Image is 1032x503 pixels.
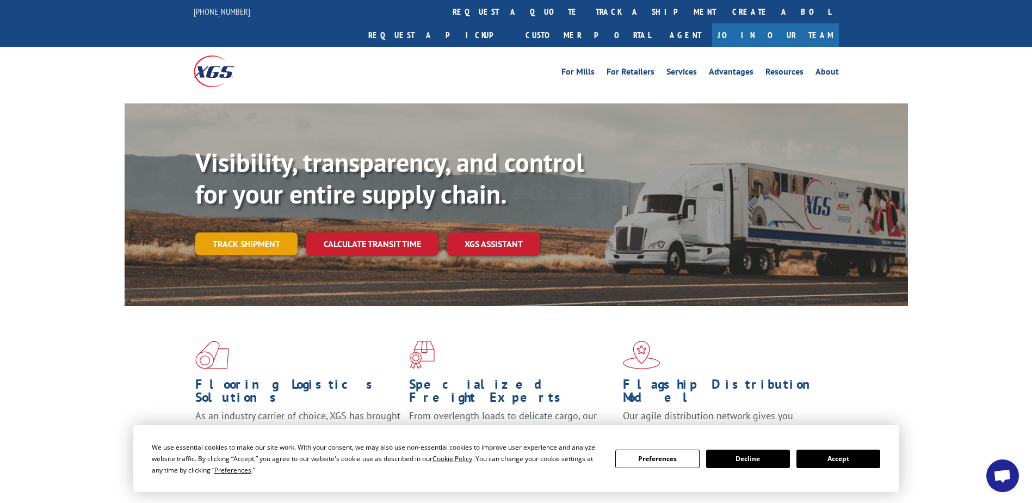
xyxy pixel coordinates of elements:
a: Customer Portal [517,23,659,47]
div: Open chat [986,459,1019,492]
span: Our agile distribution network gives you nationwide inventory management on demand. [623,409,823,435]
h1: Flooring Logistics Solutions [195,378,401,409]
a: For Mills [561,68,595,79]
div: We use essential cookies to make our site work. With your consent, we may also use non-essential ... [152,441,602,476]
a: Track shipment [195,232,298,255]
img: xgs-icon-flagship-distribution-model-red [623,341,660,369]
b: Visibility, transparency, and control for your entire supply chain. [195,145,584,211]
button: Accept [796,450,880,468]
span: Preferences [214,465,251,475]
a: Request a pickup [360,23,517,47]
a: XGS ASSISTANT [447,232,540,256]
a: Services [666,68,697,79]
p: From overlength loads to delicate cargo, our experienced staff knows the best way to move your fr... [409,409,615,458]
span: Cookie Policy [432,454,472,463]
a: Agent [659,23,712,47]
a: Join Our Team [712,23,839,47]
a: Calculate transit time [306,232,438,256]
img: xgs-icon-focused-on-flooring-red [409,341,435,369]
a: For Retailers [607,68,654,79]
button: Decline [706,450,790,468]
button: Preferences [615,450,699,468]
h1: Flagship Distribution Model [623,378,829,409]
img: xgs-icon-total-supply-chain-intelligence-red [195,341,229,369]
div: Cookie Consent Prompt [133,425,899,492]
h1: Specialized Freight Experts [409,378,615,409]
a: Advantages [709,68,753,79]
a: Resources [765,68,804,79]
a: [PHONE_NUMBER] [194,6,250,17]
a: About [815,68,839,79]
span: As an industry carrier of choice, XGS has brought innovation and dedication to flooring logistics... [195,409,400,448]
